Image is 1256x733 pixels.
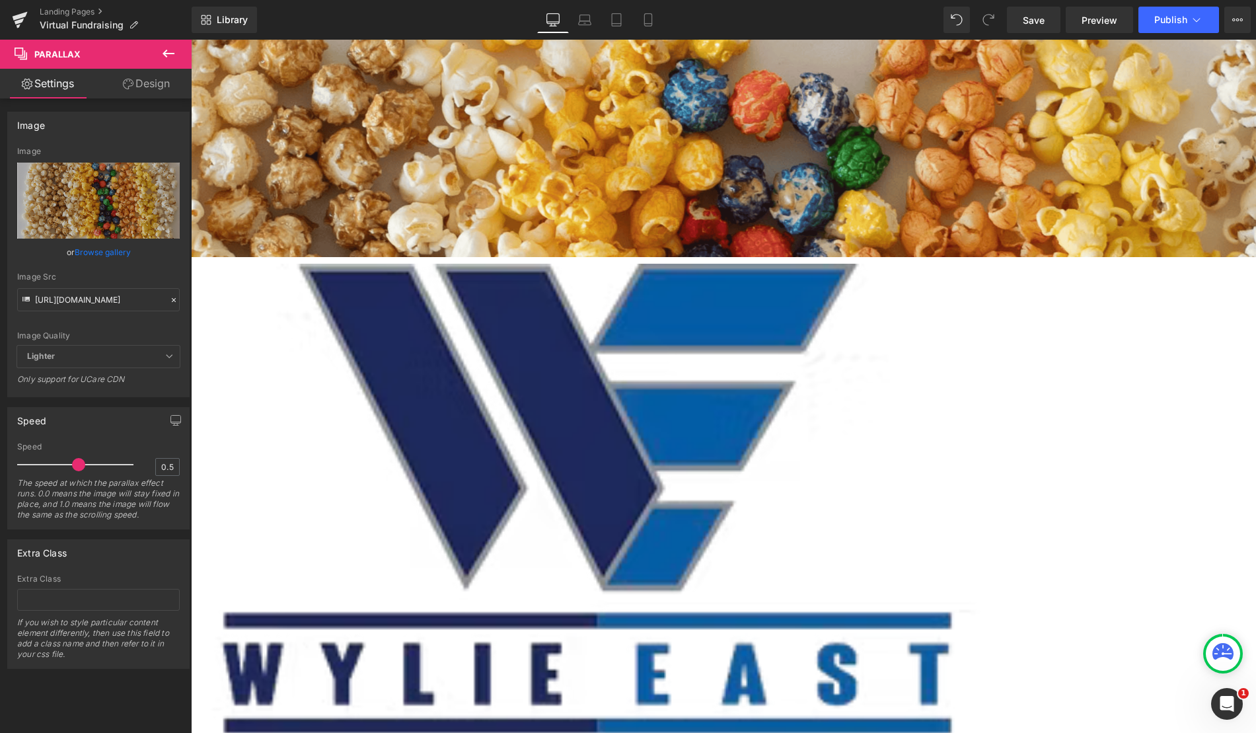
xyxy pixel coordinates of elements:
[1082,13,1117,27] span: Preview
[17,478,180,529] div: The speed at which the parallax effect runs. 0.0 means the image will stay fixed in place, and 1....
[1211,688,1243,720] iframe: Intercom live chat
[943,7,970,33] button: Undo
[34,49,81,59] span: Parallax
[75,241,131,264] a: Browse gallery
[17,147,180,156] div: Image
[17,374,180,393] div: Only support for UCare CDN
[1023,13,1045,27] span: Save
[27,351,55,361] b: Lighter
[1138,7,1219,33] button: Publish
[1066,7,1133,33] a: Preview
[1238,688,1249,699] span: 1
[17,408,46,426] div: Speed
[217,14,248,26] span: Library
[17,331,180,340] div: Image Quality
[17,540,67,559] div: Extra Class
[17,245,180,259] div: or
[632,7,664,33] a: Mobile
[1224,7,1251,33] button: More
[98,69,194,98] a: Design
[17,112,45,131] div: Image
[40,7,192,17] a: Landing Pages
[192,7,257,33] a: New Library
[1154,15,1187,25] span: Publish
[975,7,1002,33] button: Redo
[569,7,601,33] a: Laptop
[40,20,124,30] span: Virtual Fundraising
[17,442,180,451] div: Speed
[17,272,180,282] div: Image Src
[601,7,632,33] a: Tablet
[537,7,569,33] a: Desktop
[17,617,180,668] div: If you wish to style particular content element differently, then use this field to add a class n...
[17,574,180,584] div: Extra Class
[17,288,180,311] input: Link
